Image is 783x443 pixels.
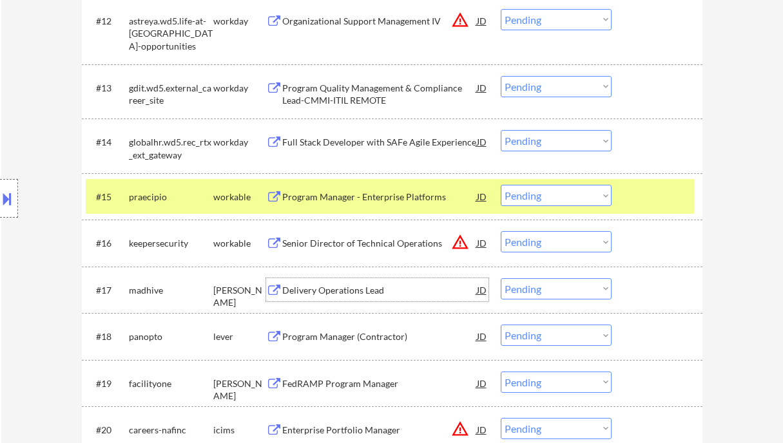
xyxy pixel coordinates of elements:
button: warning_amber [451,11,469,29]
div: facilityone [129,377,213,390]
div: JD [476,130,488,153]
div: JD [476,372,488,395]
div: [PERSON_NAME] [213,377,266,402]
div: JD [476,418,488,441]
div: Program Manager - Enterprise Platforms [282,191,477,203]
div: Enterprise Portfolio Manager [282,424,477,437]
div: #19 [96,377,119,390]
div: icims [213,424,266,437]
div: JD [476,278,488,301]
div: Organizational Support Management IV [282,15,477,28]
div: JD [476,9,488,32]
div: FedRAMP Program Manager [282,377,477,390]
div: JD [476,76,488,99]
div: Program Quality Management & Compliance Lead-CMMI-ITIL REMOTE [282,82,477,107]
div: lever [213,330,266,343]
div: JD [476,231,488,254]
div: #12 [96,15,119,28]
div: workday [213,15,266,28]
div: astreya.wd5.life-at-[GEOGRAPHIC_DATA]-opportunities [129,15,213,53]
div: workday [213,82,266,95]
div: JD [476,185,488,208]
div: workday [213,136,266,149]
div: workable [213,237,266,250]
div: Delivery Operations Lead [282,284,477,297]
div: JD [476,325,488,348]
div: #20 [96,424,119,437]
div: careers-nafinc [129,424,213,437]
div: Program Manager (Contractor) [282,330,477,343]
div: [PERSON_NAME] [213,284,266,309]
div: Full Stack Developer with SAFe Agile Experience [282,136,477,149]
button: warning_amber [451,233,469,251]
div: panopto [129,330,213,343]
div: #18 [96,330,119,343]
button: warning_amber [451,420,469,438]
div: Senior Director of Technical Operations [282,237,477,250]
div: workable [213,191,266,203]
